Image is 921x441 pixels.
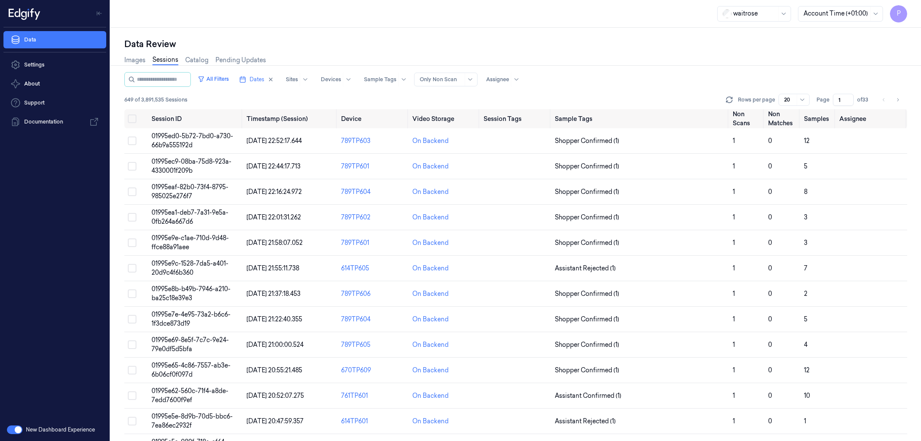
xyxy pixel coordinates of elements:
[555,366,619,375] span: Shopper Confirmed (1)
[3,94,106,111] a: Support
[892,94,904,106] button: Go to next page
[247,392,304,400] span: [DATE] 20:52:07.275
[555,391,621,400] span: Assistant Confirmed (1)
[412,187,449,197] div: On Backend
[128,114,136,123] button: Select all
[804,162,807,170] span: 5
[768,341,772,349] span: 0
[215,56,266,65] a: Pending Updates
[733,137,735,145] span: 1
[341,238,405,247] div: 789TP601
[412,162,449,171] div: On Backend
[412,213,449,222] div: On Backend
[152,55,178,65] a: Sessions
[412,238,449,247] div: On Backend
[768,239,772,247] span: 0
[194,72,232,86] button: All Filters
[768,290,772,298] span: 0
[857,96,871,104] span: of 33
[128,315,136,324] button: Select row
[152,311,231,327] span: 01995e7e-4e95-73a2-b6c6-1f3dce873d19
[768,264,772,272] span: 0
[128,162,136,171] button: Select row
[412,289,449,298] div: On Backend
[341,417,405,426] div: 614TP601
[804,392,810,400] span: 10
[341,136,405,146] div: 789TP603
[152,234,229,251] span: 01995e9e-c1ae-710d-9d48-ffce88a91aee
[128,187,136,196] button: Select row
[128,391,136,400] button: Select row
[128,417,136,425] button: Select row
[733,213,735,221] span: 1
[804,417,806,425] span: 1
[124,38,907,50] div: Data Review
[890,5,907,22] button: P
[733,264,735,272] span: 1
[247,366,302,374] span: [DATE] 20:55:21.485
[412,366,449,375] div: On Backend
[804,341,807,349] span: 4
[152,158,231,174] span: 01995ec9-08ba-75d8-923a-4330001f209b
[152,260,228,276] span: 01995e9c-1528-7da5-a401-20d9c4f6b360
[555,238,619,247] span: Shopper Confirmed (1)
[247,188,302,196] span: [DATE] 22:16:24.972
[768,162,772,170] span: 0
[247,417,304,425] span: [DATE] 20:47:59.357
[733,290,735,298] span: 1
[128,289,136,298] button: Select row
[247,290,301,298] span: [DATE] 21:37:18.453
[152,209,228,225] span: 01995ea1-deb7-7a31-9e5a-0fb264a667d6
[733,188,735,196] span: 1
[765,109,800,128] th: Non Matches
[148,109,243,128] th: Session ID
[480,109,551,128] th: Session Tags
[555,417,616,426] span: Assistant Rejected (1)
[555,136,619,146] span: Shopper Confirmed (1)
[92,6,106,20] button: Toggle Navigation
[733,341,735,349] span: 1
[804,366,810,374] span: 12
[412,340,449,349] div: On Backend
[555,264,616,273] span: Assistant Rejected (1)
[3,56,106,73] a: Settings
[804,315,807,323] span: 5
[768,137,772,145] span: 0
[878,94,904,106] nav: pagination
[152,132,233,149] span: 01995ed0-5b72-7bd0-a730-66b9a555192d
[341,289,405,298] div: 789TP606
[555,213,619,222] span: Shopper Confirmed (1)
[247,341,304,349] span: [DATE] 21:00:00.524
[804,239,807,247] span: 3
[3,113,106,130] a: Documentation
[243,109,338,128] th: Timestamp (Session)
[733,392,735,400] span: 1
[768,417,772,425] span: 0
[250,76,264,83] span: Dates
[128,136,136,145] button: Select row
[733,315,735,323] span: 1
[412,391,449,400] div: On Backend
[247,239,303,247] span: [DATE] 21:58:07.052
[341,213,405,222] div: 789TP602
[152,285,231,302] span: 01995e8b-b49b-7946-a210-ba25c18e39e3
[152,387,228,404] span: 01995e62-560c-71f4-a8de-7edd7600f9ef
[124,56,146,65] a: Images
[128,213,136,222] button: Select row
[341,340,405,349] div: 789TP605
[733,239,735,247] span: 1
[804,264,807,272] span: 7
[555,289,619,298] span: Shopper Confirmed (1)
[817,96,829,104] span: Page
[185,56,209,65] a: Catalog
[412,315,449,324] div: On Backend
[247,315,302,323] span: [DATE] 21:22:40.355
[341,264,405,273] div: 614TP605
[733,417,735,425] span: 1
[804,290,807,298] span: 2
[412,136,449,146] div: On Backend
[836,109,907,128] th: Assignee
[733,366,735,374] span: 1
[247,213,301,221] span: [DATE] 22:01:31.262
